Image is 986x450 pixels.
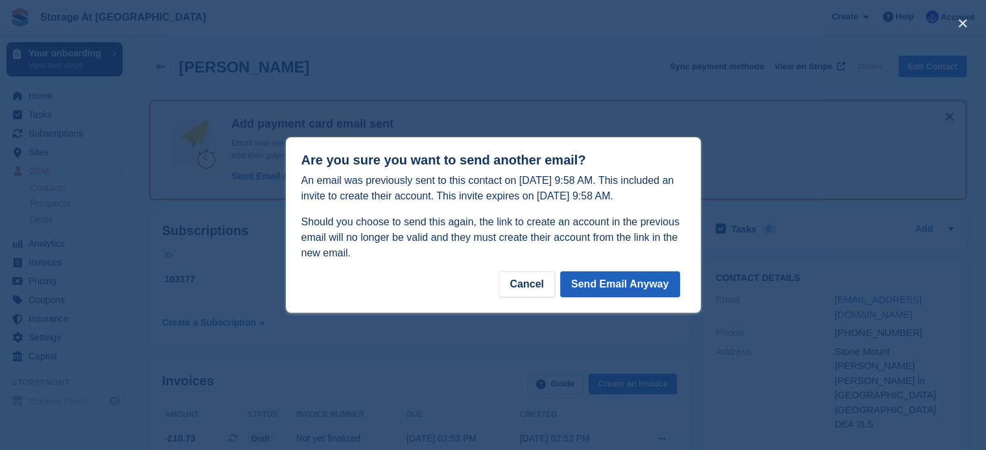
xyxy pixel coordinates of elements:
div: Cancel [499,271,554,297]
button: Send Email Anyway [560,271,680,297]
h1: Are you sure you want to send another email? [301,153,685,168]
button: close [952,13,973,34]
p: Should you choose to send this again, the link to create an account in the previous email will no... [301,214,685,261]
p: An email was previously sent to this contact on [DATE] 9:58 AM. This included an invite to create... [301,173,685,204]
